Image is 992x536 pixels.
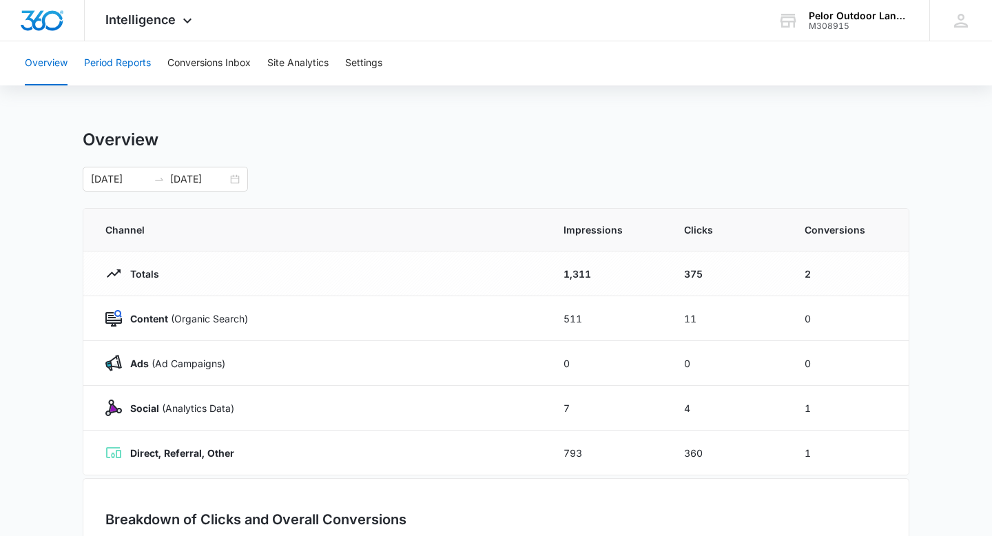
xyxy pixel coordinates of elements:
[130,313,168,324] strong: Content
[564,223,651,237] span: Impressions
[267,41,329,85] button: Site Analytics
[105,400,122,416] img: Social
[91,172,148,187] input: Start date
[130,447,234,459] strong: Direct, Referral, Other
[167,41,251,85] button: Conversions Inbox
[130,358,149,369] strong: Ads
[547,386,668,431] td: 7
[84,41,151,85] button: Period Reports
[83,130,158,150] h1: Overview
[668,386,788,431] td: 4
[788,386,909,431] td: 1
[154,174,165,185] span: swap-right
[788,296,909,341] td: 0
[345,41,382,85] button: Settings
[25,41,68,85] button: Overview
[668,431,788,475] td: 360
[105,223,530,237] span: Channel
[170,172,227,187] input: End date
[130,402,159,414] strong: Social
[668,341,788,386] td: 0
[105,509,406,530] h3: Breakdown of Clicks and Overall Conversions
[788,341,909,386] td: 0
[668,296,788,341] td: 11
[547,296,668,341] td: 511
[122,356,225,371] p: (Ad Campaigns)
[809,21,909,31] div: account id
[122,311,248,326] p: (Organic Search)
[547,431,668,475] td: 793
[809,10,909,21] div: account name
[105,355,122,371] img: Ads
[668,251,788,296] td: 375
[122,267,159,281] p: Totals
[684,223,772,237] span: Clicks
[805,223,887,237] span: Conversions
[547,251,668,296] td: 1,311
[154,174,165,185] span: to
[105,310,122,327] img: Content
[547,341,668,386] td: 0
[122,401,234,415] p: (Analytics Data)
[788,431,909,475] td: 1
[105,12,176,27] span: Intelligence
[788,251,909,296] td: 2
